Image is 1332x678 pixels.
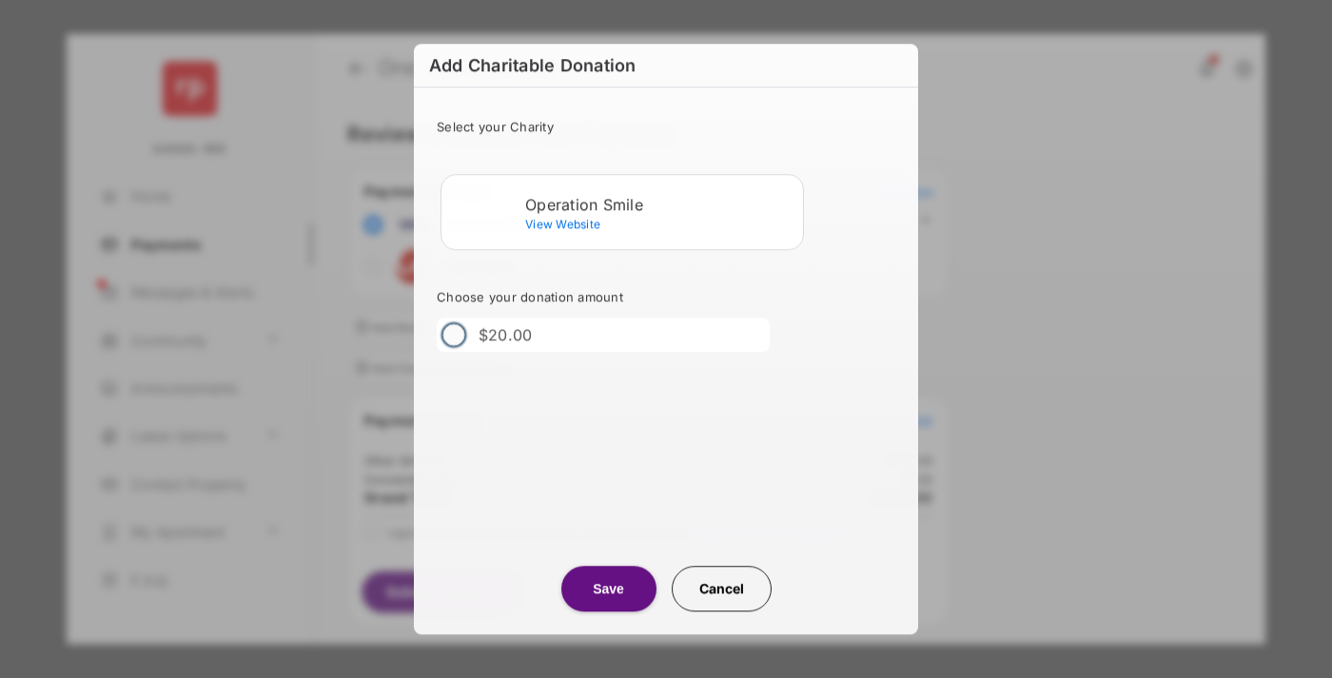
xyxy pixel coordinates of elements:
h6: Add Charitable Donation [414,44,918,87]
button: Cancel [672,566,772,611]
span: View Website [525,217,600,231]
div: Operation Smile [525,196,795,213]
span: Choose your donation amount [437,289,623,304]
label: $20.00 [479,325,533,344]
span: Select your Charity [437,119,554,134]
button: Save [561,566,656,611]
